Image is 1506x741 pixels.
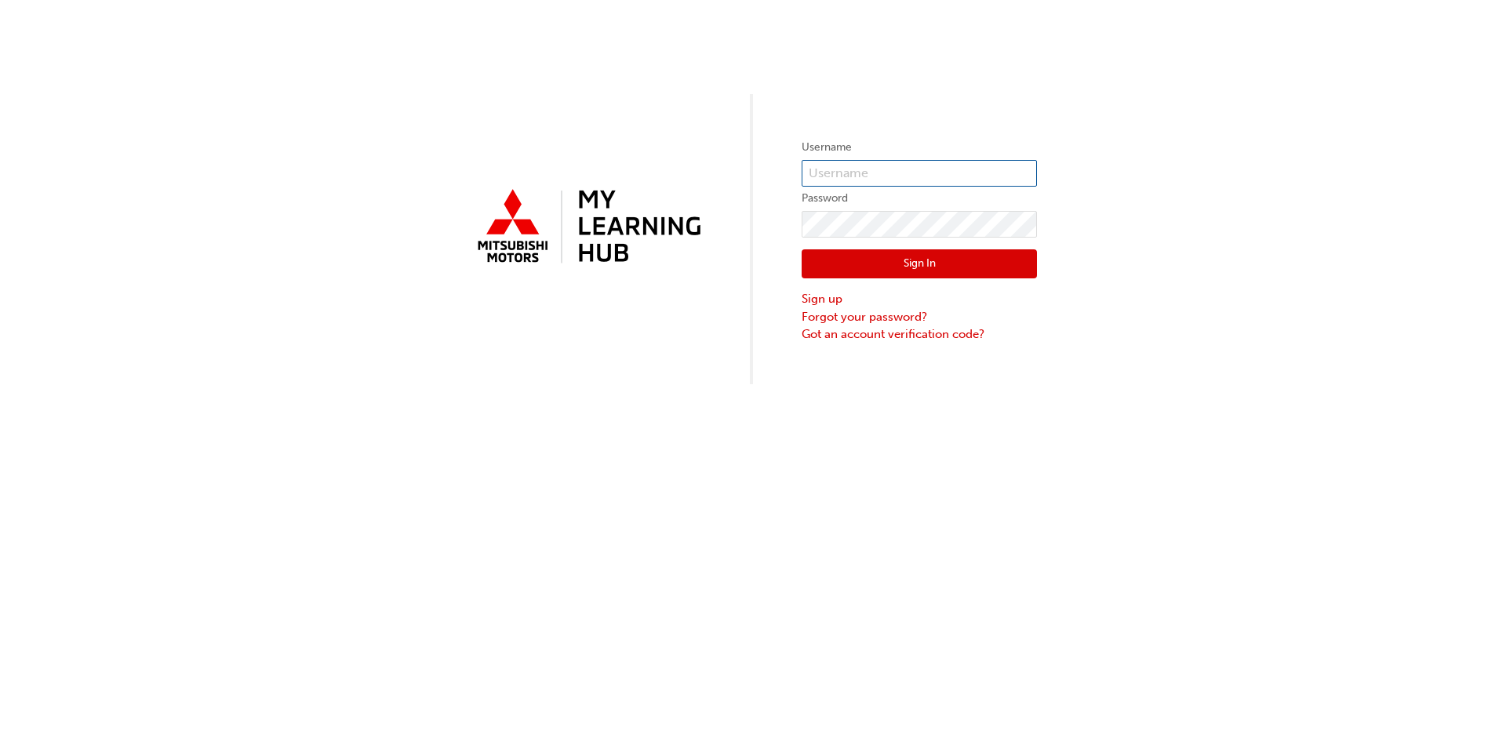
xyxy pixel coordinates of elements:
input: Username [802,160,1037,187]
a: Got an account verification code? [802,325,1037,343]
label: Password [802,189,1037,208]
a: Forgot your password? [802,308,1037,326]
img: mmal [469,183,704,272]
button: Sign In [802,249,1037,279]
label: Username [802,138,1037,157]
a: Sign up [802,290,1037,308]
